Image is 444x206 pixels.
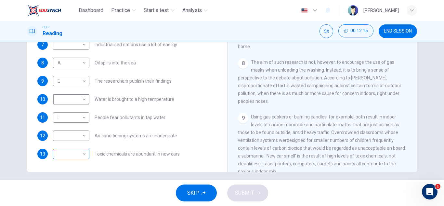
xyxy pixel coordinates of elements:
[422,184,437,199] iframe: Intercom live chat
[384,29,412,34] span: END SESSION
[144,7,169,14] span: Start a test
[40,133,45,138] span: 12
[338,24,373,38] div: Hide
[180,5,210,16] button: Analysis
[109,5,138,16] button: Practice
[95,42,177,47] span: Industrialised nations use a lot of energy
[43,25,49,30] span: CEFR
[53,108,87,127] div: I
[176,185,217,201] button: SKIP
[40,152,45,156] span: 13
[40,115,45,120] span: 11
[111,7,130,14] span: Practice
[238,60,401,104] span: The aim of such research is not, however, to encourage the use of gas masks when unloading the wa...
[363,7,399,14] div: [PERSON_NAME]
[41,61,44,65] span: 8
[300,8,308,13] img: en
[95,115,165,120] span: People fear pollutants in tap water
[187,188,199,198] span: SKIP
[238,114,405,174] span: Using gas cookers or burning candles, for example, both result in indoor levels of carbon monoxid...
[379,24,417,38] button: END SESSION
[320,24,333,38] div: Mute
[141,5,177,16] button: Start a test
[95,133,177,138] span: Air conditioning systems are inadequate
[53,54,87,72] div: A
[95,97,174,102] span: Water is brought to a high temperature
[40,97,45,102] span: 10
[238,113,248,123] div: 9
[95,152,180,156] span: Toxic chemicals are abundant in new cars
[79,7,103,14] span: Dashboard
[350,28,368,34] span: 00:12:15
[41,79,44,83] span: 9
[182,7,202,14] span: Analysis
[95,79,172,83] span: The researchers publish their findings
[27,4,76,17] a: EduSynch logo
[95,61,136,65] span: Oil spills into the sea
[76,5,106,16] button: Dashboard
[41,42,44,47] span: 7
[348,5,358,16] img: Profile picture
[238,58,248,69] div: 8
[338,24,373,37] button: 00:12:15
[53,72,87,90] div: E
[43,30,62,37] h1: Reading
[27,4,61,17] img: EduSynch logo
[435,184,440,189] span: 1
